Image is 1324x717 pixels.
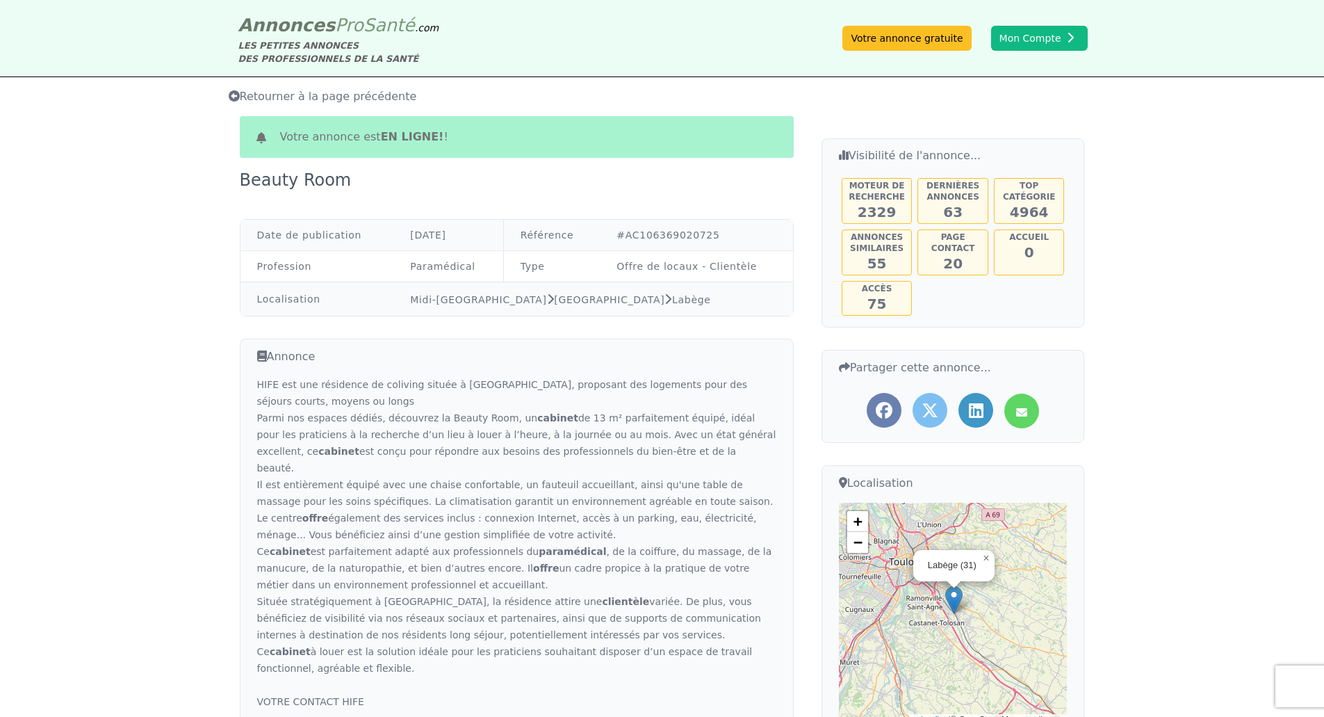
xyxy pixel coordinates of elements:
[839,474,1068,492] h3: Localisation
[410,294,546,305] a: Midi-[GEOGRAPHIC_DATA]
[847,511,868,532] a: Zoom in
[537,412,578,424] strong: cabinet
[393,220,503,251] td: [DATE]
[1004,394,1039,428] a: Partager l'annonce par mail
[318,446,359,457] strong: cabinet
[410,261,475,272] a: Paramédical
[503,251,600,282] td: Type
[257,348,776,365] h3: Annonce
[240,220,394,251] td: Date de publication
[844,232,910,254] h5: Annonces similaires
[958,393,993,428] a: Partager l'annonce sur LinkedIn
[853,533,863,551] span: −
[996,232,1063,243] h5: Accueil
[858,204,897,220] span: 2329
[229,90,417,103] span: Retourner à la page précédente
[847,532,868,553] a: Zoom out
[853,513,863,530] span: +
[238,15,439,35] a: AnnoncesProSanté.com
[672,294,711,305] a: Labège
[928,560,977,572] div: Labège (31)
[867,296,887,312] span: 75
[539,546,606,557] strong: paramédical
[920,180,986,202] h5: Dernières annonces
[533,563,559,574] strong: offre
[240,251,394,282] td: Profession
[945,586,963,614] img: Marker
[616,261,757,272] a: Offre de locaux - Clientèle
[238,15,336,35] span: Annonces
[983,552,989,564] span: ×
[280,129,448,145] span: Votre annonce est !
[839,147,1068,164] h3: Visibilité de l'annonce...
[229,90,240,102] i: Retourner à la liste
[913,393,947,428] a: Partager l'annonce sur Twitter
[842,26,971,51] a: Votre annonce gratuite
[363,15,415,35] span: Santé
[867,255,887,272] span: 55
[844,180,910,202] h5: Moteur de recherche
[1024,244,1034,261] span: 0
[943,255,963,272] span: 20
[996,180,1063,202] h5: Top catégorie
[415,22,439,33] span: .com
[991,26,1088,51] button: Mon Compte
[920,232,986,254] h5: Page contact
[270,546,311,557] strong: cabinet
[238,39,439,65] div: LES PETITES ANNONCES DES PROFESSIONNELS DE LA SANTÉ
[844,283,910,294] h5: Accès
[381,130,444,143] b: en ligne!
[554,294,664,305] a: [GEOGRAPHIC_DATA]
[302,513,328,524] strong: offre
[503,220,600,251] td: Référence
[240,282,394,316] td: Localisation
[1010,204,1049,220] span: 4964
[335,15,363,35] span: Pro
[867,393,901,428] a: Partager l'annonce sur Facebook
[839,359,1068,376] h3: Partager cette annonce...
[240,169,360,191] div: Beauty Room
[943,204,963,220] span: 63
[600,220,792,251] td: #AC106369020725
[978,550,995,567] a: Close popup
[270,646,311,657] strong: cabinet
[602,596,649,607] strong: clientèle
